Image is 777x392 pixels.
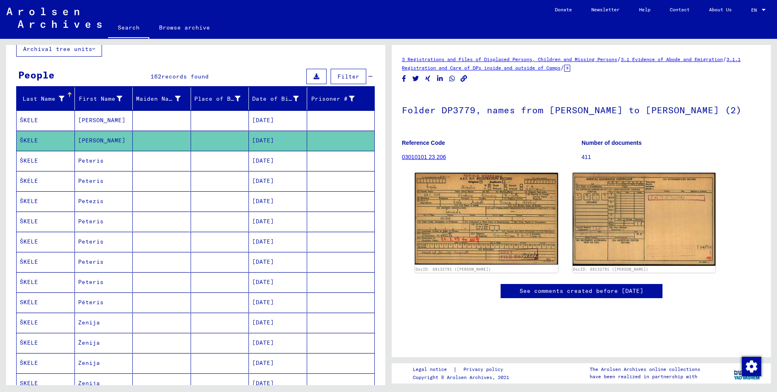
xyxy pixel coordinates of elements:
mat-cell: Zenija [75,353,133,373]
button: Filter [331,69,366,84]
mat-cell: [DATE] [249,191,307,211]
a: 3 Registrations and Files of Displaced Persons, Children and Missing Persons [402,56,617,62]
mat-cell: [DATE] [249,212,307,231]
button: Share on Twitter [412,74,420,84]
a: Privacy policy [457,365,513,374]
mat-cell: Peteris [75,151,133,171]
p: 411 [582,153,761,161]
mat-cell: ŠKELE [17,131,75,150]
div: Last Name [20,95,64,103]
img: 002.jpg [573,173,716,266]
button: Share on WhatsApp [448,74,456,84]
mat-cell: [DATE] [249,232,307,252]
mat-cell: ŠKELE [17,232,75,252]
img: 001.jpg [415,173,558,265]
mat-cell: Ženija [75,333,133,353]
mat-header-cell: Maiden Name [133,87,191,110]
div: Date of Birth [252,92,309,105]
div: First Name [78,95,123,103]
span: / [723,55,726,63]
div: Date of Birth [252,95,299,103]
a: DocID: 69132791 ([PERSON_NAME]) [416,267,491,271]
button: Share on Facebook [400,74,408,84]
mat-cell: ŠKELE [17,353,75,373]
mat-cell: ŠKELE [17,212,75,231]
mat-cell: Peteris [75,272,133,292]
div: Place of Birth [194,95,241,103]
button: Archival tree units [16,41,102,57]
button: Share on Xing [424,74,432,84]
span: / [560,64,564,71]
mat-cell: Peteris [75,252,133,272]
span: Filter [338,73,359,80]
mat-cell: Peteris [75,212,133,231]
span: / [617,55,621,63]
a: See comments created before [DATE] [520,287,643,295]
mat-cell: ŠKELE [17,110,75,130]
div: People [18,68,55,82]
mat-header-cell: Date of Birth [249,87,307,110]
mat-cell: [DATE] [249,252,307,272]
button: Share on LinkedIn [436,74,444,84]
mat-cell: [PERSON_NAME] [75,110,133,130]
div: Prisoner # [310,95,355,103]
mat-header-cell: Prisoner # [307,87,375,110]
mat-cell: [PERSON_NAME] [75,131,133,150]
span: records found [161,73,209,80]
a: 3.1 Evidence of Abode and Emigration [621,56,723,62]
mat-cell: [DATE] [249,131,307,150]
mat-cell: ŠKELE [17,333,75,353]
mat-cell: ŠKELE [17,272,75,292]
div: Prisoner # [310,92,365,105]
span: EN [751,7,760,13]
b: Number of documents [582,140,642,146]
p: have been realized in partnership with [590,373,700,380]
mat-cell: [DATE] [249,151,307,171]
mat-cell: [DATE] [249,110,307,130]
mat-header-cell: Last Name [17,87,75,110]
mat-cell: ŠKELE [17,313,75,333]
mat-cell: ŠKELE [17,252,75,272]
div: Maiden Name [136,95,180,103]
mat-cell: ŠKELE [17,151,75,171]
button: Copy link [460,74,468,84]
mat-header-cell: First Name [75,87,133,110]
img: Arolsen_neg.svg [6,8,102,28]
mat-cell: Peteris [75,232,133,252]
div: Place of Birth [194,92,251,105]
mat-cell: [DATE] [249,272,307,292]
mat-cell: [DATE] [249,313,307,333]
mat-cell: Zenija [75,313,133,333]
div: Last Name [20,92,74,105]
mat-cell: ŠKELE [17,191,75,211]
div: | [413,365,513,374]
mat-cell: [DATE] [249,171,307,191]
a: DocID: 69132791 ([PERSON_NAME]) [573,267,648,271]
mat-cell: SKÉLE [17,292,75,312]
mat-cell: [DATE] [249,292,307,312]
p: Copyright © Arolsen Archives, 2021 [413,374,513,381]
a: Browse archive [149,18,220,37]
span: 162 [151,73,161,80]
img: Change consent [742,357,761,376]
mat-cell: ŠKELE [17,171,75,191]
mat-header-cell: Place of Birth [191,87,249,110]
img: yv_logo.png [732,363,762,383]
mat-cell: Peteris [75,171,133,191]
div: First Name [78,92,133,105]
h1: Folder DP3779, names from [PERSON_NAME] to [PERSON_NAME] (2) [402,91,761,127]
mat-cell: Péteris [75,292,133,312]
mat-cell: Petezis [75,191,133,211]
p: The Arolsen Archives online collections [590,366,700,373]
a: Search [108,18,149,39]
b: Reference Code [402,140,445,146]
mat-cell: [DATE] [249,333,307,353]
div: Maiden Name [136,92,191,105]
a: Legal notice [413,365,453,374]
mat-cell: [DATE] [249,353,307,373]
a: 03010101 23 206 [402,154,446,160]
